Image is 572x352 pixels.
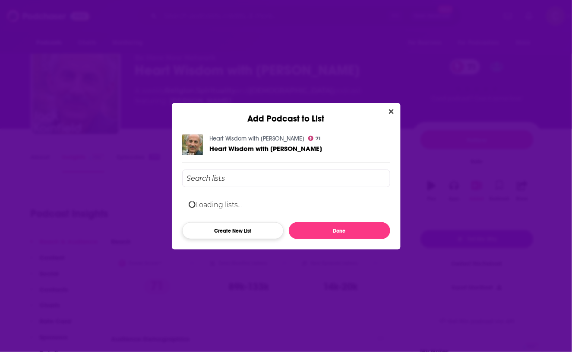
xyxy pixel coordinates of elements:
[308,136,321,141] a: 71
[182,194,390,215] div: Loading lists...
[182,222,284,239] button: Create New List
[210,135,305,142] a: Heart Wisdom with Jack Kornfield
[182,170,390,239] div: Add Podcast To List
[182,170,390,187] input: Search lists
[210,144,322,153] span: Heart Wisdom with [PERSON_NAME]
[182,134,203,155] img: Heart Wisdom with Jack Kornfield
[289,222,390,239] button: Done
[172,103,401,124] div: Add Podcast to List
[210,145,322,152] a: Heart Wisdom with Jack Kornfield
[386,106,397,117] button: Close
[316,137,320,141] span: 71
